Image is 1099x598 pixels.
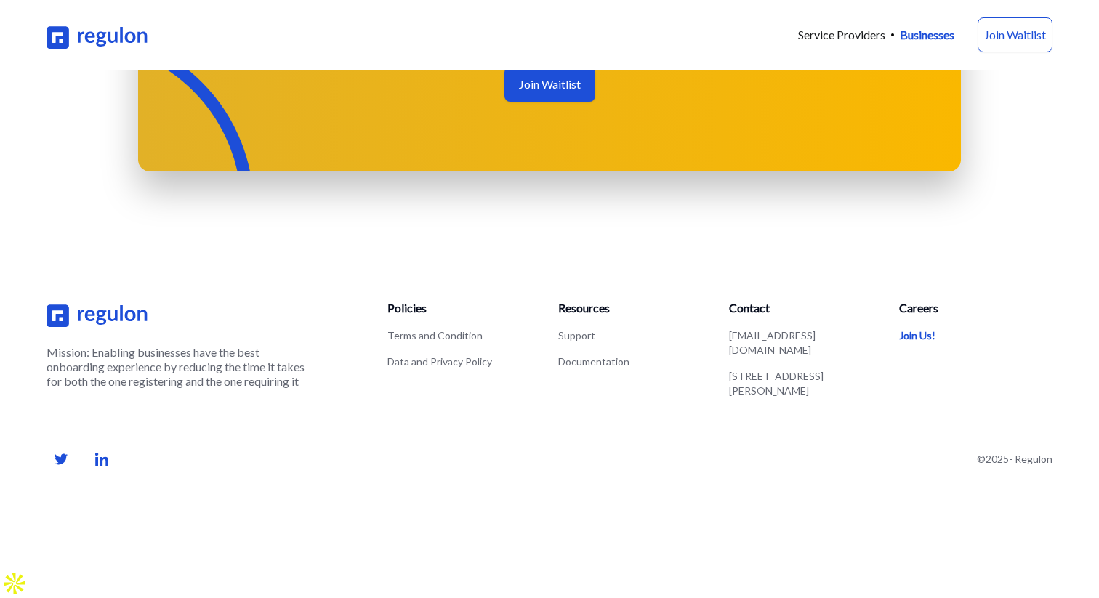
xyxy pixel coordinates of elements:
[87,445,116,474] img: linkedin
[899,329,935,342] a: Join Us!
[729,329,816,356] a: [EMAIL_ADDRESS][DOMAIN_NAME]
[387,355,492,368] a: Data and Privacy Policy
[47,345,312,389] p: Mission: Enabling businesses have the best onboarding experience by reducing the time it takes fo...
[504,67,595,102] a: Join Waitlist
[729,369,882,398] li: [STREET_ADDRESS][PERSON_NAME]
[900,26,954,44] a: Businesses
[729,299,882,317] p: Contact
[138,31,254,171] img: Ellipse
[387,329,483,342] a: Terms and Condition
[47,21,149,49] img: Regulon Logo
[798,26,885,44] a: Service Providers
[978,17,1052,52] a: Join Waitlist
[47,445,76,474] img: twitter
[558,355,629,368] a: Documentation
[558,329,595,342] a: Support
[47,299,149,328] img: Regulon Logo
[977,452,1052,466] p: © 2025 - Regulon
[899,299,1052,317] p: Careers
[387,299,541,317] p: Policies
[558,299,712,317] p: Resources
